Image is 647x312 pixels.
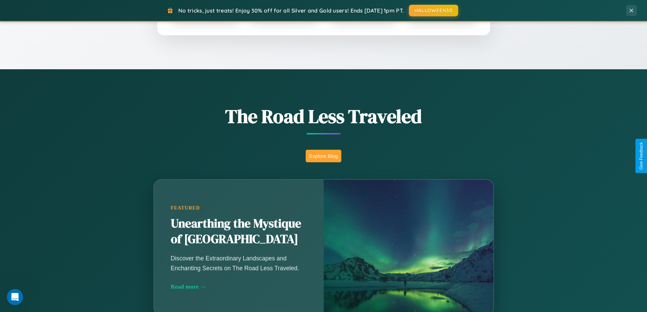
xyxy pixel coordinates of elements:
p: Discover the Extraordinary Landscapes and Enchanting Secrets on The Road Less Traveled. [171,254,307,273]
div: Give Feedback [639,142,644,170]
button: HALLOWEEN30 [409,5,458,16]
span: No tricks, just treats! Enjoy 30% off for all Silver and Gold users! Ends [DATE] 1pm PT. [178,7,404,14]
button: Explore Blog [306,150,341,162]
div: Read more → [171,283,307,290]
h2: Unearthing the Mystique of [GEOGRAPHIC_DATA] [171,216,307,247]
div: Featured [171,205,307,211]
iframe: Intercom live chat [7,289,23,305]
h1: The Road Less Traveled [120,103,527,129]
